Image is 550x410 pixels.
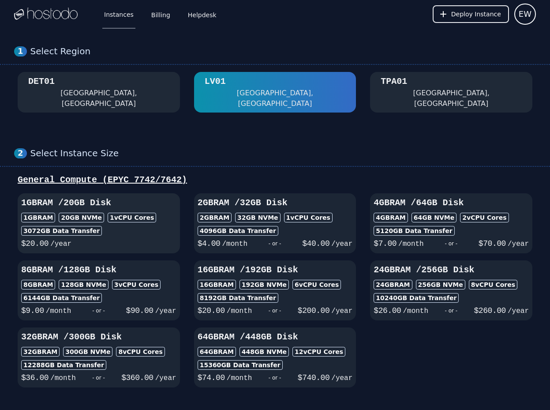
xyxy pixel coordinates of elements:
button: 16GBRAM /192GB Disk16GBRAM192GB NVMe6vCPU Cores8192GB Data Transfer$20.00/month- or -$200.00/year [194,260,356,320]
div: [GEOGRAPHIC_DATA], [GEOGRAPHIC_DATA] [28,88,169,109]
span: /month [222,240,247,248]
div: - or - [428,305,474,317]
div: 300 GB NVMe [63,347,112,357]
span: $ 200.00 [298,306,329,315]
div: 8 vCPU Cores [469,280,517,290]
span: /month [398,240,424,248]
button: Deploy Instance [433,5,509,23]
div: 448 GB NVMe [239,347,289,357]
span: /year [331,307,352,315]
button: 1GBRAM /20GB Disk1GBRAM20GB NVMe1vCPU Cores3072GB Data Transfer$20.00/year [18,193,180,253]
span: $ 20.00 [21,239,49,248]
div: 64 GB NVMe [412,213,457,222]
div: 4GB RAM [374,213,408,222]
span: /month [50,374,76,382]
div: 32 GB NVMe [235,213,281,222]
div: - or - [252,305,297,317]
h3: 64GB RAM / 448 GB Disk [198,331,353,343]
span: /year [331,240,352,248]
span: $ 20.00 [198,306,225,315]
div: - or - [76,372,121,384]
div: 8 vCPU Cores [116,347,165,357]
span: /year [508,240,529,248]
div: 16GB RAM [198,280,236,290]
span: /year [50,240,71,248]
button: LV01 [GEOGRAPHIC_DATA], [GEOGRAPHIC_DATA] [194,72,356,113]
div: 1 vCPU Cores [284,213,333,222]
h3: 32GB RAM / 300 GB Disk [21,331,176,343]
span: /month [227,374,252,382]
span: /year [331,374,352,382]
div: Select Instance Size [30,148,536,159]
h3: 16GB RAM / 192 GB Disk [198,264,353,276]
button: DET01 [GEOGRAPHIC_DATA], [GEOGRAPHIC_DATA] [18,72,180,113]
span: $ 70.00 [479,239,506,248]
span: Deploy Instance [451,10,501,19]
div: 5120 GB Data Transfer [374,226,454,236]
div: LV01 [205,75,226,88]
div: 8GB RAM [21,280,55,290]
div: 12288 GB Data Transfer [21,360,106,370]
div: [GEOGRAPHIC_DATA], [GEOGRAPHIC_DATA] [381,88,522,109]
div: [GEOGRAPHIC_DATA], [GEOGRAPHIC_DATA] [205,88,346,109]
div: 10240 GB Data Transfer [374,293,459,303]
div: - or - [424,237,479,250]
span: $ 260.00 [474,306,505,315]
span: /year [155,307,176,315]
div: 12 vCPU Cores [292,347,345,357]
div: 6 vCPU Cores [292,280,341,290]
span: $ 740.00 [298,373,329,382]
h3: 2GB RAM / 32 GB Disk [198,197,353,209]
span: $ 26.00 [374,306,401,315]
button: 2GBRAM /32GB Disk2GBRAM32GB NVMe1vCPU Cores4096GB Data Transfer$4.00/month- or -$40.00/year [194,193,356,253]
div: 8192 GB Data Transfer [198,293,278,303]
span: $ 4.00 [198,239,221,248]
span: $ 74.00 [198,373,225,382]
div: Select Region [30,46,536,57]
span: $ 9.00 [21,306,44,315]
button: User menu [514,4,536,25]
div: 15360 GB Data Transfer [198,360,283,370]
button: 24GBRAM /256GB Disk24GBRAM256GB NVMe8vCPU Cores10240GB Data Transfer$26.00/month- or -$260.00/year [370,260,532,320]
div: 256 GB NVMe [416,280,465,290]
span: $ 7.00 [374,239,397,248]
div: 2 [14,148,27,158]
div: 24GB RAM [374,280,412,290]
h3: 4GB RAM / 64 GB Disk [374,197,529,209]
div: 1 [14,46,27,56]
div: 3072 GB Data Transfer [21,226,102,236]
h3: 8GB RAM / 128 GB Disk [21,264,176,276]
div: 2GB RAM [198,213,232,222]
div: TPA01 [381,75,407,88]
div: 64GB RAM [198,347,236,357]
h3: 1GB RAM / 20 GB Disk [21,197,176,209]
span: $ 36.00 [21,373,49,382]
button: TPA01 [GEOGRAPHIC_DATA], [GEOGRAPHIC_DATA] [370,72,532,113]
span: $ 360.00 [121,373,153,382]
div: 6144 GB Data Transfer [21,293,102,303]
span: $ 90.00 [126,306,153,315]
span: /month [46,307,71,315]
span: /month [227,307,252,315]
div: 4096 GB Data Transfer [198,226,278,236]
span: $ 40.00 [302,239,329,248]
div: General Compute (EPYC 7742/7642) [14,174,536,186]
button: 64GBRAM /448GB Disk64GBRAM448GB NVMe12vCPU Cores15360GB Data Transfer$74.00/month- or -$740.00/year [194,327,356,387]
div: 32GB RAM [21,347,60,357]
div: 3 vCPU Cores [112,280,161,290]
div: - or - [247,237,302,250]
img: Logo [14,8,78,21]
div: 2 vCPU Cores [460,213,509,222]
button: 32GBRAM /300GB Disk32GBRAM300GB NVMe8vCPU Cores12288GB Data Transfer$36.00/month- or -$360.00/year [18,327,180,387]
div: 192 GB NVMe [239,280,289,290]
div: DET01 [28,75,55,88]
div: - or - [71,305,126,317]
h3: 24GB RAM / 256 GB Disk [374,264,529,276]
div: 20 GB NVMe [59,213,104,222]
div: 128 GB NVMe [59,280,108,290]
div: - or - [252,372,297,384]
span: /month [403,307,428,315]
div: 1GB RAM [21,213,55,222]
span: /year [508,307,529,315]
button: 4GBRAM /64GB Disk4GBRAM64GB NVMe2vCPU Cores5120GB Data Transfer$7.00/month- or -$70.00/year [370,193,532,253]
